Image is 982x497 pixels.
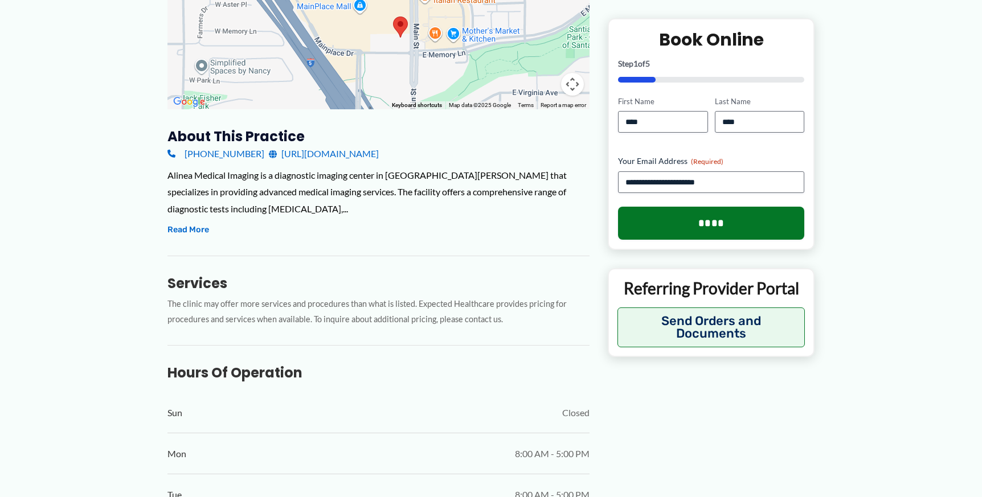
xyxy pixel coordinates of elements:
span: (Required) [691,158,723,166]
a: Terms (opens in new tab) [518,102,534,108]
label: First Name [618,96,707,107]
button: Send Orders and Documents [617,307,805,347]
span: 1 [633,59,638,68]
span: 5 [645,59,650,68]
a: Report a map error [541,102,586,108]
label: Last Name [715,96,804,107]
span: 8:00 AM - 5:00 PM [515,445,590,462]
h3: Services [167,274,590,292]
h3: Hours of Operation [167,364,590,381]
a: Open this area in Google Maps (opens a new window) [170,95,208,109]
button: Map camera controls [561,73,584,96]
label: Your Email Address [618,156,804,167]
img: Google [170,95,208,109]
p: Step of [618,60,804,68]
p: The clinic may offer more services and procedures than what is listed. Expected Healthcare provid... [167,297,590,327]
span: Closed [562,404,590,421]
span: Sun [167,404,182,421]
button: Read More [167,223,209,237]
button: Keyboard shortcuts [392,101,442,109]
span: Map data ©2025 Google [449,102,511,108]
h3: About this practice [167,128,590,145]
div: Alinea Medical Imaging is a diagnostic imaging center in [GEOGRAPHIC_DATA][PERSON_NAME] that spec... [167,167,590,217]
p: Referring Provider Portal [617,278,805,299]
a: [URL][DOMAIN_NAME] [269,145,379,162]
h2: Book Online [618,28,804,51]
a: [PHONE_NUMBER] [167,145,264,162]
span: Mon [167,445,186,462]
